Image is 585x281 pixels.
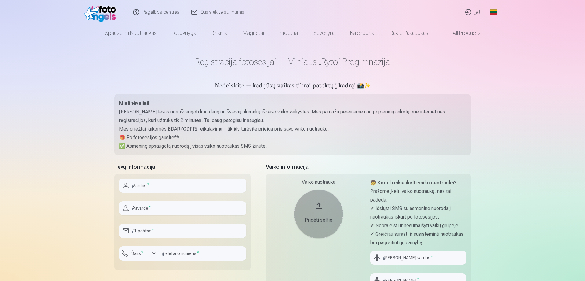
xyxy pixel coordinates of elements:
button: Pridėti selfie [294,190,343,238]
a: Magnetai [236,24,271,42]
strong: 🧒 Kodėl reikia įkelti vaiko nuotrauką? [370,180,457,186]
a: Fotoknyga [164,24,203,42]
p: Prašome įkelti vaiko nuotrauką, nes tai padeda: [370,187,466,204]
p: ✔ Nepraleisti ir nesumaišyti vaikų grupėje; [370,221,466,230]
a: Kalendoriai [343,24,382,42]
label: Šalis [129,250,146,257]
div: Vaiko nuotrauka [271,179,367,186]
h5: Nedelskite — kad jūsų vaikas tikrai patektų į kadrą! 📸✨ [114,82,471,91]
p: ✅ Asmeninę apsaugotą nuorodą į visas vaiko nuotraukas SMS žinute. [119,142,466,150]
p: [PERSON_NAME] tėvas nori išsaugoti kuo daugiau šviesių akimirkų iš savo vaiko vaikystės. Mes pama... [119,108,466,125]
a: Raktų pakabukas [382,24,436,42]
p: 🎁 Po fotosesijos gausite** [119,133,466,142]
h5: Tėvų informacija [114,163,251,171]
a: Spausdinti nuotraukas [97,24,164,42]
a: Puodeliai [271,24,306,42]
p: Mes griežtai laikomės BDAR (GDPR) reikalavimų – tik jūs turėsite prieigą prie savo vaiko nuotraukų. [119,125,466,133]
p: ✔ Greičiau surasti ir susisteminti nuotraukas bei pagreitinti jų gamybą. [370,230,466,247]
a: Suvenyrai [306,24,343,42]
p: ✔ Išsiųsti SMS su asmenine nuoroda į nuotraukas iškart po fotosesijos; [370,204,466,221]
a: All products [436,24,488,42]
button: Šalis* [119,246,159,261]
h5: Vaiko informacija [266,163,471,171]
img: /fa2 [84,2,119,22]
div: Pridėti selfie [300,216,337,224]
strong: Mieli tėveliai! [119,100,149,106]
h1: Registracija fotosesijai — Vilniaus „Ryto“ Progimnazija [114,56,471,67]
a: Rinkiniai [203,24,236,42]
